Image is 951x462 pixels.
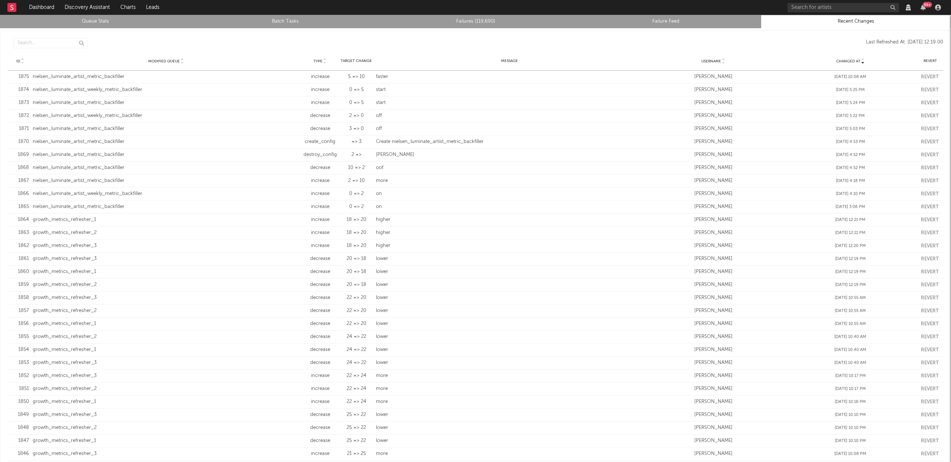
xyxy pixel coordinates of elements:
div: decrease [304,112,337,120]
div: lower [376,411,643,419]
div: on [376,203,643,211]
div: [PERSON_NAME] [646,125,780,133]
div: 1875 [12,73,29,81]
div: [DATE] 10:16 PM [784,399,917,405]
div: growth_metrics_refresher_1 [33,346,300,354]
div: [DATE] 10:17 PM [784,386,917,392]
div: 1848 [12,424,29,432]
div: [DATE] 10:55 AM [784,295,917,301]
button: Revert [921,322,939,326]
div: nielsen_luminate_artist_weekly_metric_backfiller [33,112,300,120]
button: Revert [921,426,939,430]
div: increase [304,242,337,250]
div: growth_metrics_refresher_3 [33,242,300,250]
div: lower [376,359,643,367]
div: growth_metrics_refresher_1 [33,320,300,328]
div: [DATE] 10:10 PM [784,425,917,431]
button: Revert [921,127,939,131]
div: 18 => 20 [341,242,372,250]
button: Revert [921,257,939,261]
div: growth_metrics_refresher_2 [33,229,300,237]
div: 18 => 20 [341,229,372,237]
div: [DATE] 10:40 AM [784,360,917,366]
div: decrease [304,411,337,419]
div: decrease [304,255,337,263]
div: 1859 [12,281,29,289]
div: lower [376,346,643,354]
button: Revert [921,452,939,456]
div: 22 => 20 [341,294,372,302]
div: nielsen_luminate_artist_metric_backfiller [33,151,300,159]
div: [PERSON_NAME] [646,73,780,81]
a: Failure Feed [575,17,757,26]
div: 1862 [12,242,29,250]
div: 5 => 10 [341,73,372,81]
div: higher [376,242,643,250]
button: Revert [921,374,939,378]
div: 1853 [12,359,29,367]
div: [DATE] 10:10 PM [784,438,917,444]
div: nielsen_luminate_artist_metric_backfiller [33,164,300,172]
div: growth_metrics_refresher_2 [33,281,300,289]
div: [DATE] 12:19 PM [784,256,917,262]
div: destroy_config [304,151,337,159]
div: 24 => 22 [341,346,372,354]
button: Revert [921,335,939,339]
div: off [376,112,643,120]
div: [DATE] 4:18 PM [784,178,917,184]
div: nielsen_luminate_artist_metric_backfiller [33,73,300,81]
div: [PERSON_NAME] [646,242,780,250]
div: [PERSON_NAME] [646,411,780,419]
div: [PERSON_NAME] [646,190,780,198]
div: increase [304,229,337,237]
div: [PERSON_NAME] [646,138,780,146]
div: nielsen_luminate_artist_metric_backfiller [33,177,300,185]
div: 1847 [12,437,29,445]
div: 1856 [12,320,29,328]
div: decrease [304,307,337,315]
div: increase [304,190,337,198]
div: Last Refreshed At: [DATE] 12:19:00 [88,38,943,48]
div: Message [376,58,643,64]
span: Type [314,59,322,64]
div: [DATE] 5:25 PM [784,87,917,93]
div: lower [376,307,643,315]
div: increase [304,73,337,81]
div: growth_metrics_refresher_3 [33,294,300,302]
div: [DATE] 5:24 PM [784,100,917,106]
div: 1863 [12,229,29,237]
div: nielsen_luminate_artist_weekly_metric_backfiller [33,190,300,198]
div: 22 => 20 [341,307,372,315]
button: Revert [921,192,939,196]
div: oof [376,164,643,172]
div: 1851 [12,385,29,393]
div: growth_metrics_refresher_2 [33,385,300,393]
div: more [376,372,643,380]
div: increase [304,99,337,107]
button: Revert [921,361,939,365]
div: increase [304,385,337,393]
a: Recent Changes [765,17,947,26]
a: Failures (119,690) [384,17,567,26]
div: start [376,99,643,107]
div: more [376,398,643,406]
button: Revert [921,88,939,92]
div: growth_metrics_refresher_1 [33,268,300,276]
button: Revert [921,283,939,287]
button: Revert [921,309,939,313]
div: [PERSON_NAME] [646,346,780,354]
div: 24 => 22 [341,359,372,367]
div: create_config [304,138,337,146]
div: off [376,125,643,133]
div: 2 => 10 [341,177,372,185]
div: 1874 [12,86,29,94]
div: 24 => 22 [341,333,372,341]
div: [DATE] 4:52 PM [784,152,917,158]
div: [PERSON_NAME] [646,398,780,406]
div: growth_metrics_refresher_3 [33,450,300,458]
button: Revert [921,75,939,79]
div: 2 => 0 [341,112,372,120]
div: 25 => 22 [341,437,372,445]
div: nielsen_luminate_artist_weekly_metric_backfiller [33,86,300,94]
div: [DATE] 12:19 PM [784,269,917,275]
